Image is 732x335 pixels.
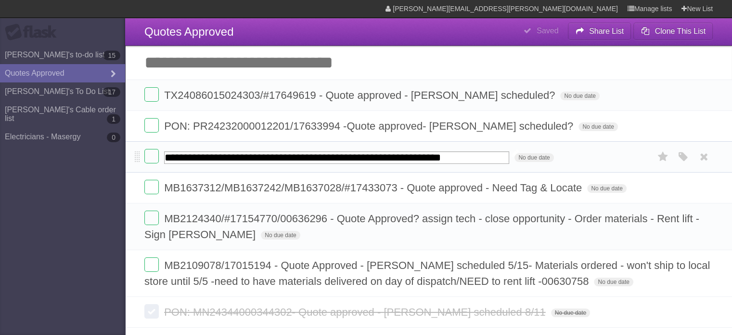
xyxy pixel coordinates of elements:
[144,180,159,194] label: Done
[560,92,599,100] span: No due date
[144,25,233,38] span: Quotes Approved
[144,259,710,287] span: MB2109078/17015194 - Quote Approved - [PERSON_NAME] scheduled 5/15- Materials ordered - won't shi...
[144,213,699,241] span: MB2124340/#17154770/00636296 - Quote Approved? assign tech - close opportunity - Order materials ...
[164,306,548,318] span: PON: MN24344000344302- Quote approved - [PERSON_NAME] scheduled 8/11
[144,257,159,272] label: Done
[144,118,159,133] label: Done
[514,153,553,162] span: No due date
[594,278,633,286] span: No due date
[537,27,558,35] b: Saved
[5,24,63,41] div: Flask
[589,27,624,35] b: Share List
[164,89,557,101] span: TX24086015024303/#17649619 - Quote approved - [PERSON_NAME] scheduled?
[144,304,159,319] label: Done
[164,120,576,132] span: PON: PR24232000012201/17633994 -Quote approved- [PERSON_NAME] scheduled?
[633,23,713,40] button: Clone This List
[144,211,159,225] label: Done
[655,27,706,35] b: Clone This List
[107,133,120,142] b: 0
[654,149,672,165] label: Star task
[144,87,159,102] label: Done
[261,231,300,240] span: No due date
[551,308,590,317] span: No due date
[568,23,631,40] button: Share List
[144,149,159,163] label: Done
[103,51,120,60] b: 15
[103,87,120,97] b: 17
[587,184,626,193] span: No due date
[578,122,617,131] span: No due date
[164,182,584,194] span: MB1637312/MB1637242/MB1637028/#17433073 - Quote approved - Need Tag & Locate
[107,114,120,124] b: 1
